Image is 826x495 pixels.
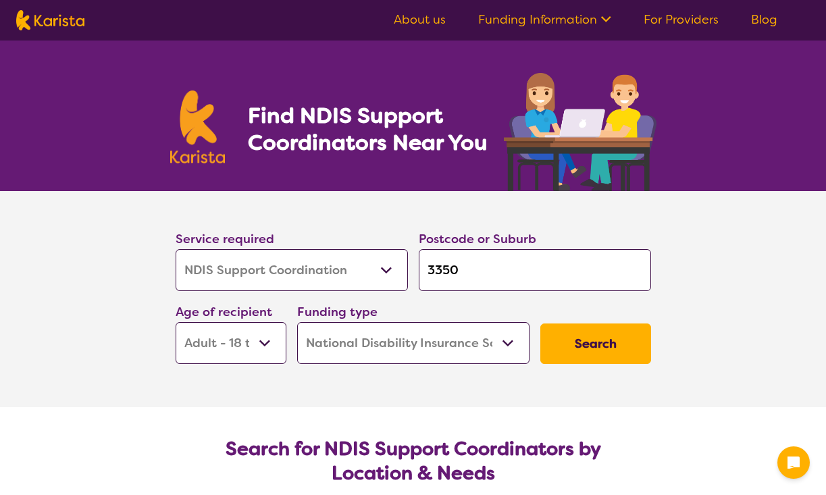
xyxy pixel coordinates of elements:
[16,10,84,30] img: Karista logo
[297,304,378,320] label: Funding type
[540,323,651,364] button: Search
[504,73,656,191] img: support-coordination
[419,249,651,291] input: Type
[478,11,611,28] a: Funding Information
[751,11,777,28] a: Blog
[394,11,446,28] a: About us
[176,304,272,320] label: Age of recipient
[186,437,640,486] h2: Search for NDIS Support Coordinators by Location & Needs
[170,90,226,163] img: Karista logo
[248,102,498,156] h1: Find NDIS Support Coordinators Near You
[419,231,536,247] label: Postcode or Suburb
[644,11,719,28] a: For Providers
[176,231,274,247] label: Service required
